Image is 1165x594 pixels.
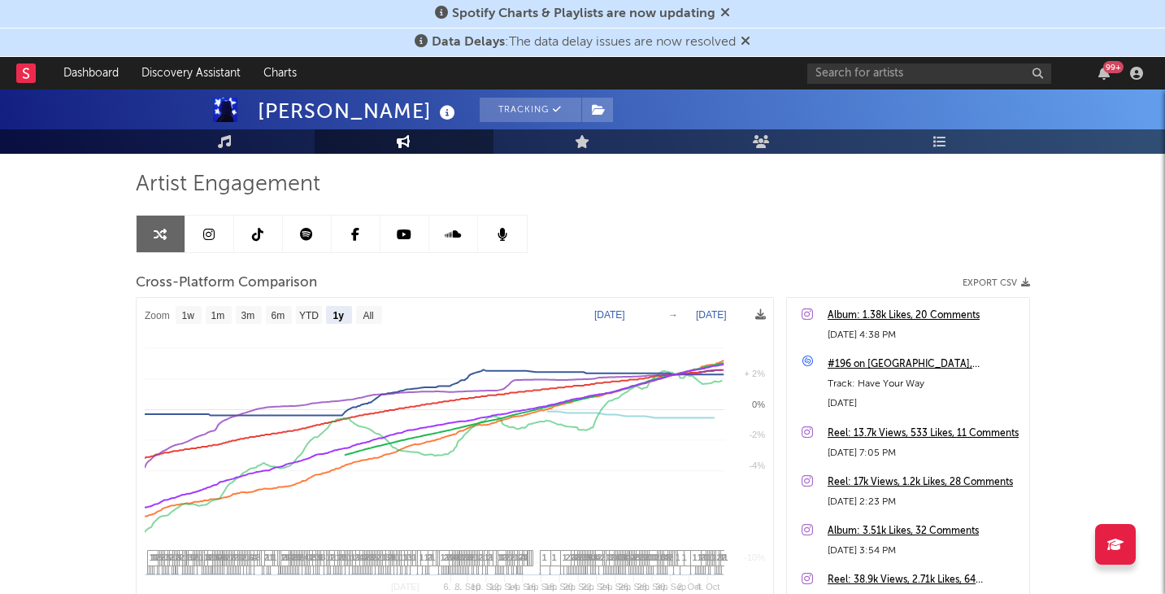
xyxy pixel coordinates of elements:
[828,306,1021,325] a: Album: 1.38k Likes, 20 Comments
[452,7,715,20] span: Spotify Charts & Playlists are now updating
[241,310,254,321] text: 3m
[828,443,1021,463] div: [DATE] 7:05 PM
[181,310,194,321] text: 1w
[744,369,765,378] text: + 2%
[749,461,765,470] text: -4%
[569,553,574,562] span: 1
[471,582,502,592] text: 10. Sep
[626,553,631,562] span: 4
[828,473,1021,492] a: Reel: 17k Views, 1.2k Likes, 28 Comments
[752,400,765,409] text: 0%
[453,553,458,562] span: 4
[637,582,667,592] text: 28. Sep
[347,553,352,562] span: 1
[136,175,320,194] span: Artist Engagement
[601,553,606,562] span: 2
[664,553,669,562] span: 4
[432,36,736,49] span: : The data delay issues are now resolved
[307,553,312,562] span: 1
[271,310,285,321] text: 6m
[304,553,309,562] span: 4
[828,394,1021,413] div: [DATE]
[399,553,404,562] span: 1
[828,570,1021,590] div: Reel: 38.9k Views, 2.71k Likes, 64 Comments
[677,582,701,592] text: 2. Oct
[563,582,593,592] text: 20. Sep
[363,310,373,321] text: All
[828,522,1021,541] a: Album: 3.51k Likes, 32 Comments
[526,582,557,592] text: 16. Sep
[479,553,484,562] span: 2
[444,553,449,562] span: 2
[249,553,254,562] span: 6
[828,325,1021,345] div: [DATE] 4:38 PM
[229,553,234,562] span: 1
[211,310,224,321] text: 1m
[600,582,631,592] text: 24. Sep
[615,553,620,562] span: 4
[485,553,489,562] span: 1
[588,553,598,562] span: 11
[749,430,765,439] text: -2%
[252,57,308,90] a: Charts
[509,553,514,562] span: 1
[256,553,261,562] span: 3
[390,582,419,592] text: [DATE]
[351,553,356,562] span: 1
[498,553,502,562] span: 1
[326,553,331,562] span: 1
[631,553,636,562] span: 2
[280,553,285,562] span: 1
[828,355,1021,374] a: #196 on [GEOGRAPHIC_DATA], [US_STATE], [GEOGRAPHIC_DATA]
[315,553,320,562] span: 3
[489,582,519,592] text: 12. Sep
[407,553,412,562] span: 3
[807,63,1051,84] input: Search for artists
[298,310,318,321] text: YTD
[136,273,317,293] span: Cross-Platform Comparison
[336,553,341,562] span: 1
[333,310,344,321] text: 1y
[711,553,715,562] span: 1
[443,582,462,592] text: 6. …
[204,553,209,562] span: 1
[659,553,664,562] span: 1
[412,553,417,562] span: 1
[185,553,189,562] span: 1
[544,582,575,592] text: 18. Sep
[428,553,433,562] span: 2
[693,553,698,562] span: 1
[377,553,382,562] span: 2
[359,553,364,562] span: 4
[454,582,480,592] text: 8. Sep
[258,98,459,124] div: [PERSON_NAME]
[744,553,765,562] text: -10%
[667,309,677,321] text: →
[963,278,1030,288] button: Export CSV
[682,553,687,562] span: 1
[488,553,493,562] span: 2
[329,553,334,562] span: 1
[521,553,526,562] span: 4
[519,553,524,562] span: 2
[145,310,170,321] text: Zoom
[606,553,611,562] span: 1
[264,553,269,562] span: 2
[698,553,702,562] span: 1
[396,553,401,562] span: 1
[552,553,557,562] span: 1
[432,36,505,49] span: Data Delays
[720,7,730,20] span: Dismiss
[695,582,719,592] text: 4. Oct
[542,553,547,562] span: 1
[828,424,1021,443] a: Reel: 13.7k Views, 533 Likes, 11 Comments
[596,553,601,562] span: 4
[695,309,726,321] text: [DATE]
[741,36,750,49] span: Dismiss
[402,553,407,562] span: 1
[514,553,519,562] span: 1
